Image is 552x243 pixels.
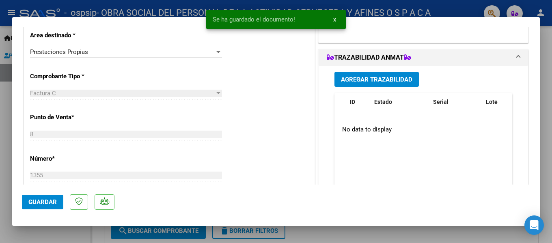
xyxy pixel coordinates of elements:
[334,119,509,140] div: No data to display
[30,154,114,163] p: Número
[327,53,411,62] h1: TRAZABILIDAD ANMAT
[30,90,56,97] span: Factura C
[327,12,343,27] button: x
[524,215,544,235] div: Open Intercom Messenger
[30,31,114,40] p: Area destinado *
[30,113,114,122] p: Punto de Venta
[333,16,336,23] span: x
[486,99,498,105] span: Lote
[341,76,412,83] span: Agregar Trazabilidad
[374,99,392,105] span: Estado
[350,99,355,105] span: ID
[22,195,63,209] button: Guardar
[334,72,419,87] button: Agregar Trazabilidad
[28,198,57,206] span: Guardar
[483,93,517,120] datatable-header-cell: Lote
[433,99,448,105] span: Serial
[213,15,295,24] span: Se ha guardado el documento!
[319,66,528,234] div: TRAZABILIDAD ANMAT
[347,93,371,120] datatable-header-cell: ID
[430,93,483,120] datatable-header-cell: Serial
[371,93,430,120] datatable-header-cell: Estado
[30,48,88,56] span: Prestaciones Propias
[319,49,528,66] mat-expansion-panel-header: TRAZABILIDAD ANMAT
[30,72,114,81] p: Comprobante Tipo *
